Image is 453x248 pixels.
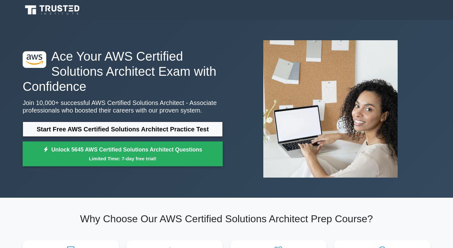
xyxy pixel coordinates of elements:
[31,155,215,162] small: Limited Time: 7-day free trial!
[23,49,223,94] h1: Ace Your AWS Certified Solutions Architect Exam with Confidence
[23,141,223,167] a: Unlock 5645 AWS Certified Solutions Architect QuestionsLimited Time: 7-day free trial!
[23,99,223,114] p: Join 10,000+ successful AWS Certified Solutions Architect - Associate professionals who boosted t...
[23,122,223,137] a: Start Free AWS Certified Solutions Architect Practice Test
[23,213,430,225] h2: Why Choose Our AWS Certified Solutions Architect Prep Course?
